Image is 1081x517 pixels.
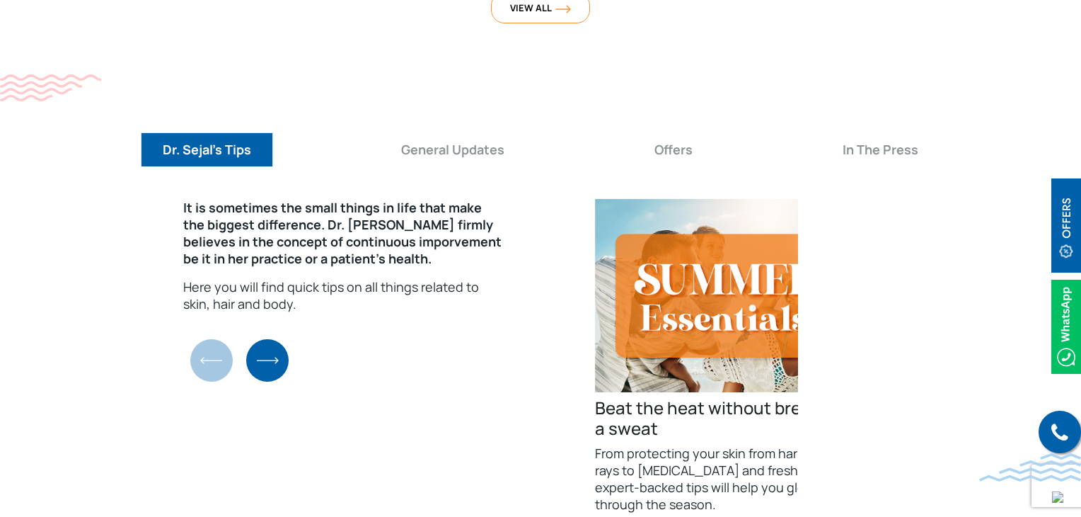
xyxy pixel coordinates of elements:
button: Dr. Sejal's Tips [141,132,273,167]
img: BlueNextArrow [246,339,289,382]
img: offerBt [1051,178,1081,273]
p: Here you will find quick tips on all things related to skin, hair and body. [183,278,505,312]
a: Whatsappicon [1051,318,1081,334]
h4: Beat the heat without breaking a sweat [595,398,852,439]
img: Beat the heat without breaking a sweat [595,199,852,392]
p: It is sometimes the small things in life that make the biggest difference. Dr. [PERSON_NAME] firm... [183,199,505,267]
button: In The Press [821,132,940,167]
span: View All [510,1,571,14]
button: Offers [632,132,715,167]
button: General Updates [379,132,526,167]
p: From protecting your skin from harmful UV rays to [MEDICAL_DATA] and fresh, these expert-backed t... [595,445,852,513]
img: bluewave [979,453,1081,482]
div: Next slide [246,339,289,382]
img: orange-arrow [555,5,571,13]
img: up-blue-arrow.svg [1052,492,1063,503]
img: Whatsappicon [1051,280,1081,374]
